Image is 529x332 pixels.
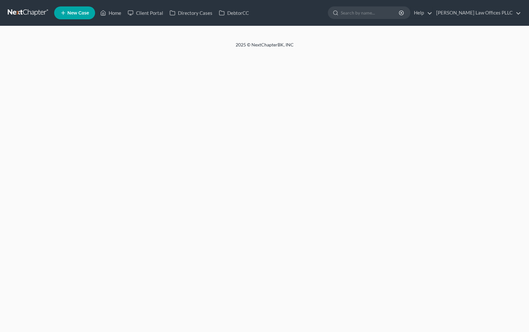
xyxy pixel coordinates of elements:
span: New Case [67,11,89,15]
a: DebtorCC [216,7,252,19]
a: Help [411,7,432,19]
input: Search by name... [341,7,400,19]
a: [PERSON_NAME] Law Offices PLLC [433,7,521,19]
div: 2025 © NextChapterBK, INC [81,42,448,53]
a: Home [97,7,124,19]
a: Client Portal [124,7,166,19]
a: Directory Cases [166,7,216,19]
